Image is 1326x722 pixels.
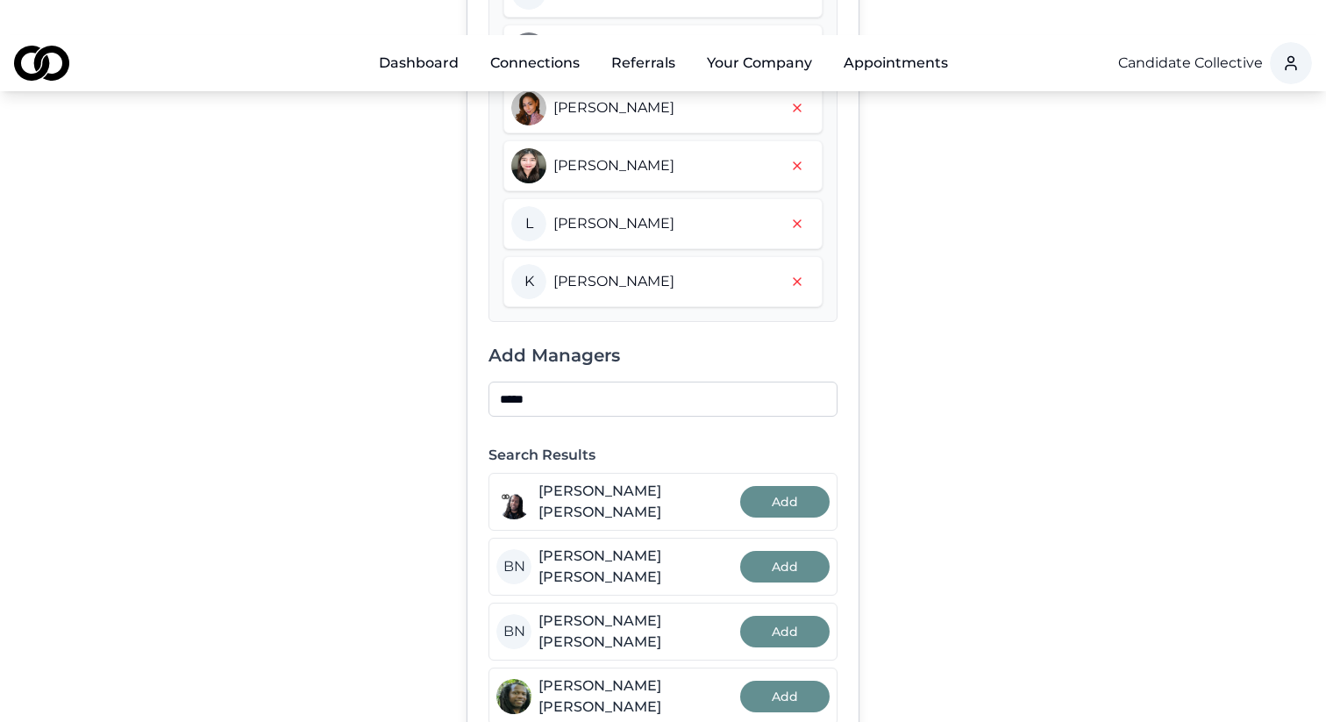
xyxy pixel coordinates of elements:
[511,90,546,125] img: Rosa Alvarado Acevedo
[538,546,740,588] span: [PERSON_NAME] [PERSON_NAME]
[693,46,826,81] button: Your Company
[780,32,815,68] button: Remove manager
[780,206,815,241] button: Remove manager
[496,481,740,523] a: Basim Newby[PERSON_NAME] [PERSON_NAME]
[496,614,531,649] span: B N
[553,155,674,176] span: [PERSON_NAME]
[511,206,546,241] span: L
[496,546,740,588] a: BN[PERSON_NAME] [PERSON_NAME]
[538,676,740,718] span: [PERSON_NAME] [PERSON_NAME]
[511,148,546,183] img: Kimberly Dollesin
[830,46,962,81] a: Appointments
[476,46,594,81] a: Connections
[780,90,815,125] button: Remove manager
[496,679,531,714] img: Basim Newby
[496,549,531,584] span: B N
[496,611,740,653] a: BN[PERSON_NAME] [PERSON_NAME]
[740,486,830,518] button: Add
[496,484,531,519] img: Basim Newby
[538,611,740,653] span: [PERSON_NAME] [PERSON_NAME]
[538,481,740,523] span: [PERSON_NAME] [PERSON_NAME]
[488,343,838,368] h3: Add Managers
[740,551,830,583] button: Add
[365,46,473,81] a: Dashboard
[740,681,830,712] button: Add
[365,46,962,81] nav: Main
[1118,53,1263,74] button: Candidate Collective
[740,616,830,647] button: Add
[553,271,674,292] span: [PERSON_NAME]
[780,148,815,183] button: Remove manager
[553,97,674,118] span: [PERSON_NAME]
[14,46,69,81] img: logo
[496,676,740,718] a: Basim Newby[PERSON_NAME] [PERSON_NAME]
[511,264,546,299] span: K
[488,445,838,466] div: Search Results
[597,46,689,81] a: Referrals
[511,32,546,68] img: Lindsey Winter
[780,264,815,299] button: Remove manager
[553,213,674,234] span: [PERSON_NAME]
